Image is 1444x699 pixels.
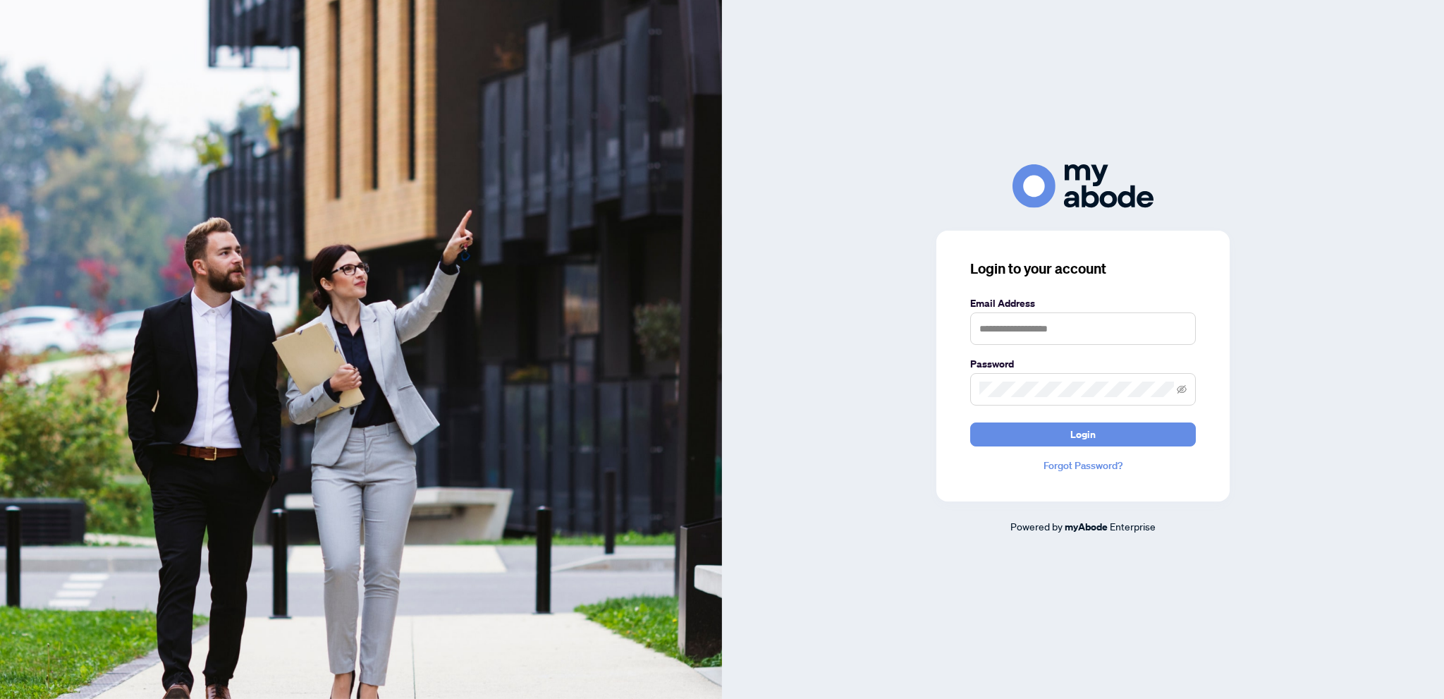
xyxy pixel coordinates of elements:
[970,423,1196,446] button: Login
[970,356,1196,372] label: Password
[1010,520,1063,533] span: Powered by
[1012,164,1154,207] img: ma-logo
[1110,520,1156,533] span: Enterprise
[1065,519,1108,535] a: myAbode
[1177,384,1187,394] span: eye-invisible
[1070,423,1096,446] span: Login
[970,259,1196,279] h3: Login to your account
[970,296,1196,311] label: Email Address
[970,458,1196,473] a: Forgot Password?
